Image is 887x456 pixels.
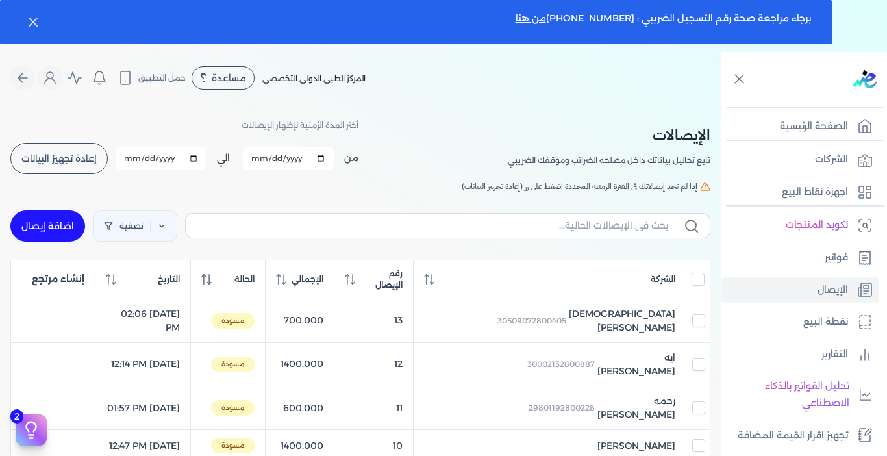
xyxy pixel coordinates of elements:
p: تحليل الفواتير بالذكاء الاصطناعي [727,378,849,411]
td: 12 [334,342,413,386]
a: نقطة البيع [721,309,879,336]
p: الشركات [815,151,848,168]
span: حمل التطبيق [138,72,186,84]
button: حمل التطبيق [114,67,189,89]
span: [PERSON_NAME] [597,439,675,453]
p: الإيصال [818,282,848,299]
a: من هنا [516,12,546,24]
a: الإيصال [721,277,879,304]
span: إنشاء مرتجع [32,272,84,286]
p: الصفحة الرئيسية [780,118,848,135]
p: تكويد المنتجات [786,217,848,234]
p: برجاء مراجعة صحة رقم التسجيل الضريبي : [PHONE_NUMBER] [516,10,811,34]
p: تابع تحاليل بياناتك داخل مصلحه الضرائب وموقفك الضريبي [508,152,710,169]
p: تجهيز اقرار القيمة المضافة [738,427,848,444]
td: 13 [334,299,413,342]
div: مساعدة [192,66,255,90]
span: مسودة [211,400,255,416]
td: 700.000 [265,299,334,342]
img: logo [853,70,877,88]
span: الشركة [651,273,675,285]
a: [DEMOGRAPHIC_DATA][PERSON_NAME]30509072800405 [424,307,675,335]
p: اجهزة نقاط البيع [782,184,848,201]
td: [DATE] 12:14 PM [95,342,191,386]
a: تحليل الفواتير بالذكاء الاصطناعي [721,373,879,416]
span: المركز الطبى الدولى التخصصى [262,73,366,83]
span: رقم الإيصال [360,268,403,291]
a: فواتير [721,244,879,272]
span: [DEMOGRAPHIC_DATA][PERSON_NAME] [569,307,675,335]
a: تصفية [93,210,177,242]
span: 2 [10,409,23,424]
p: التقارير [821,346,848,363]
span: مساعدة [212,73,246,82]
button: إعادة تجهيز البيانات [10,143,108,174]
a: اجهزة نقاط البيع [721,179,879,206]
span: الحالة [234,273,255,285]
td: 600.000 [265,386,334,430]
label: الي [217,151,230,165]
a: الشركات [721,146,879,173]
td: [DATE] 01:57 PM [95,386,191,430]
a: اضافة إيصال [10,210,85,242]
span: 30002132800887 [424,359,595,370]
td: [DATE] 02:06 PM [95,299,191,342]
a: الصفحة الرئيسية [721,113,879,140]
a: التقارير [721,341,879,368]
td: 1400.000 [265,342,334,386]
span: مسودة [211,313,255,329]
span: الإجمالي [292,273,323,285]
span: إذا لم تجد إيصالاتك في الفترة الزمنية المحددة اضغط على زر (إعادة تجهيز البيانات) [462,181,697,192]
a: [PERSON_NAME] [424,439,675,453]
span: مسودة [211,357,255,372]
label: من [344,151,358,165]
span: مسودة [211,438,255,453]
span: رحمه [PERSON_NAME] [597,394,675,422]
p: نقطة البيع [803,314,848,331]
button: 2 [16,414,47,446]
span: 30509072800405 [424,315,566,327]
a: تجهيز اقرار القيمة المضافة [721,422,879,450]
p: أختر المدة الزمنية لإظهار الإيصالات [242,117,358,134]
span: التاريخ [158,273,180,285]
td: 11 [334,386,413,430]
span: 29801192800228 [424,402,595,414]
a: رحمه [PERSON_NAME]29801192800228 [424,394,675,422]
span: إعادة تجهيز البيانات [21,154,97,163]
a: تكويد المنتجات [721,212,879,239]
a: ايه [PERSON_NAME]30002132800887 [424,351,675,378]
p: فواتير [825,249,848,266]
span: ايه [PERSON_NAME] [597,351,675,378]
h2: الإيصالات [508,123,710,147]
input: بحث في الإيصالات الحالية... [196,219,668,233]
